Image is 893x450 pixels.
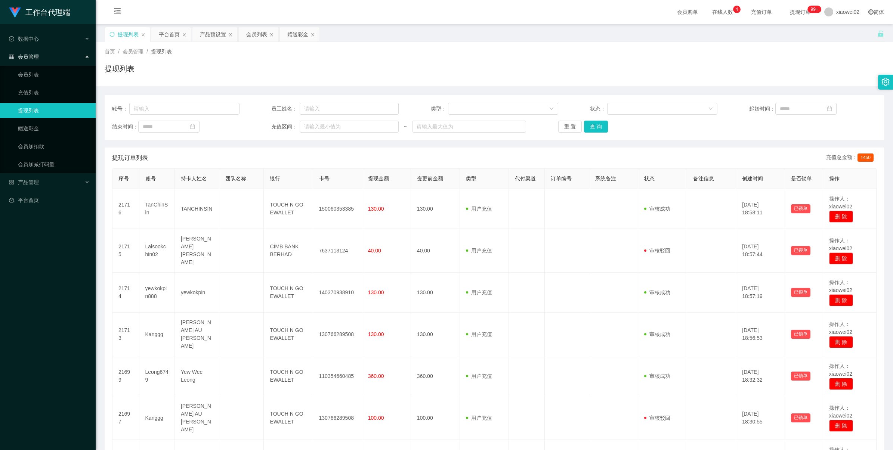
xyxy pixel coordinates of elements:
[313,273,362,313] td: 140370938910
[18,157,90,172] a: 会员加减打码量
[693,176,714,181] span: 备注信息
[18,67,90,82] a: 会员列表
[181,176,207,181] span: 持卡人姓名
[18,103,90,118] a: 提现列表
[411,189,460,229] td: 130.00
[271,123,300,131] span: 充值区间：
[411,313,460,356] td: 130.00
[749,105,775,113] span: 起始时间：
[313,189,362,229] td: 150060353385
[791,330,810,339] button: 已锁单
[9,7,21,18] img: logo.9652507e.png
[139,229,175,273] td: Laisookchin02
[411,273,460,313] td: 130.00
[264,273,313,313] td: TOUCH N GO EWALLET
[791,176,812,181] span: 是否锁单
[829,294,853,306] button: 删 除
[139,273,175,313] td: yewkokpin888
[270,176,280,181] span: 银行
[829,321,852,335] span: 操作人：xiaowei02
[319,176,330,181] span: 卡号
[145,176,156,181] span: 账号
[644,415,670,421] span: 审核驳回
[881,78,890,86] i: 图标: setting
[175,396,219,440] td: [PERSON_NAME] AU [PERSON_NAME]
[112,153,148,162] span: 提现订单列表
[300,121,399,133] input: 请输入最小值为
[368,289,384,295] span: 130.00
[25,0,70,24] h1: 工作台代理端
[733,6,741,13] sup: 4
[9,36,14,41] i: 图标: check-circle-o
[466,373,492,379] span: 用户充值
[466,248,492,254] span: 用户充值
[225,176,246,181] span: 团队名称
[139,313,175,356] td: Kanggg
[264,229,313,273] td: CIMB BANK BERHAD
[826,153,877,162] div: 充值总金额：
[159,27,180,41] div: 平台首页
[310,32,315,37] i: 图标: close
[112,273,139,313] td: 21714
[9,180,14,185] i: 图标: appstore-o
[9,36,39,42] span: 数据中心
[644,248,670,254] span: 审核驳回
[118,176,129,181] span: 序号
[736,229,785,273] td: [DATE] 18:57:44
[9,9,70,15] a: 工作台代理端
[466,331,492,337] span: 用户充值
[736,396,785,440] td: [DATE] 18:30:55
[105,63,135,74] h1: 提现列表
[736,189,785,229] td: [DATE] 18:58:11
[551,176,572,181] span: 订单编号
[466,176,476,181] span: 类型
[791,288,810,297] button: 已锁单
[368,415,384,421] span: 100.00
[858,153,874,162] span: 1450
[829,405,852,419] span: 操作人：xiaowei02
[129,103,240,115] input: 请输入
[786,9,815,15] span: 提现订单
[105,0,130,24] i: 图标: menu-fold
[112,356,139,396] td: 21699
[264,356,313,396] td: TOUCH N GO EWALLET
[399,123,412,131] span: ~
[368,206,384,212] span: 130.00
[829,363,852,377] span: 操作人：xiaowei02
[18,139,90,154] a: 会员加扣款
[112,105,129,113] span: 账号：
[368,331,384,337] span: 130.00
[412,121,526,133] input: 请输入最大值为
[264,396,313,440] td: TOUCH N GO EWALLET
[112,123,138,131] span: 结束时间：
[742,176,763,181] span: 创建时间
[9,179,39,185] span: 产品管理
[644,289,670,295] span: 审核成功
[139,396,175,440] td: Kanggg
[829,252,853,264] button: 删 除
[313,356,362,396] td: 110354660485
[791,204,810,213] button: 已锁单
[175,313,219,356] td: [PERSON_NAME] AU [PERSON_NAME]
[791,413,810,422] button: 已锁单
[829,176,840,181] span: 操作
[829,211,853,223] button: 删 除
[175,189,219,229] td: TANCHINSIN
[417,176,443,181] span: 变更前金额
[269,32,274,37] i: 图标: close
[590,105,608,113] span: 状态：
[808,6,821,13] sup: 1139
[595,176,616,181] span: 系统备注
[228,32,233,37] i: 图标: close
[246,27,267,41] div: 会员列表
[791,246,810,255] button: 已锁单
[411,229,460,273] td: 40.00
[175,273,219,313] td: yewkokpin
[109,32,115,37] i: 图标: sync
[271,105,300,113] span: 员工姓名：
[112,313,139,356] td: 21713
[9,54,14,59] i: 图标: table
[190,124,195,129] i: 图标: calendar
[558,121,582,133] button: 重 置
[829,378,853,390] button: 删 除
